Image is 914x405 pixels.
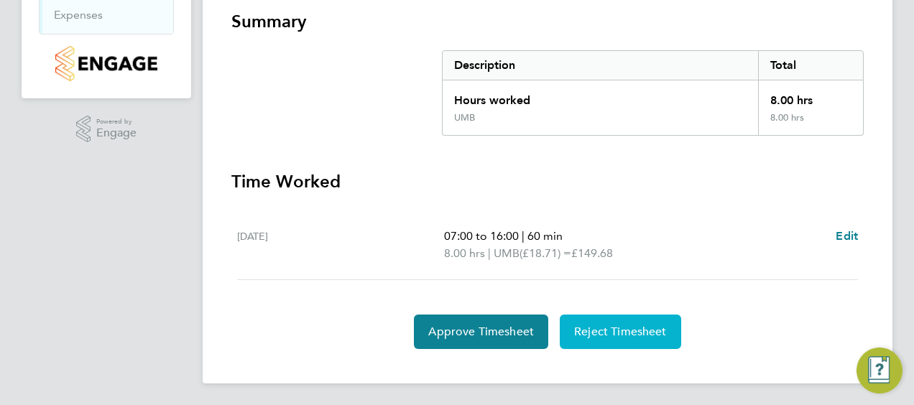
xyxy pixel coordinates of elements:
[231,10,864,33] h3: Summary
[39,46,174,81] a: Go to home page
[444,229,519,243] span: 07:00 to 16:00
[571,246,613,260] span: £149.68
[442,50,864,136] div: Summary
[443,51,758,80] div: Description
[758,80,863,112] div: 8.00 hrs
[76,116,137,143] a: Powered byEngage
[520,246,571,260] span: (£18.71) =
[443,80,758,112] div: Hours worked
[574,325,667,339] span: Reject Timesheet
[488,246,491,260] span: |
[231,10,864,349] section: Timesheet
[454,112,475,124] div: UMB
[96,127,137,139] span: Engage
[857,348,903,394] button: Engage Resource Center
[758,112,863,135] div: 8.00 hrs
[444,246,485,260] span: 8.00 hrs
[428,325,534,339] span: Approve Timesheet
[237,228,444,262] div: [DATE]
[836,228,858,245] a: Edit
[836,229,858,243] span: Edit
[494,245,520,262] span: UMB
[96,116,137,128] span: Powered by
[414,315,548,349] button: Approve Timesheet
[55,46,157,81] img: countryside-properties-logo-retina.png
[54,8,103,22] a: Expenses
[231,170,864,193] h3: Time Worked
[522,229,525,243] span: |
[560,315,681,349] button: Reject Timesheet
[758,51,863,80] div: Total
[527,229,563,243] span: 60 min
